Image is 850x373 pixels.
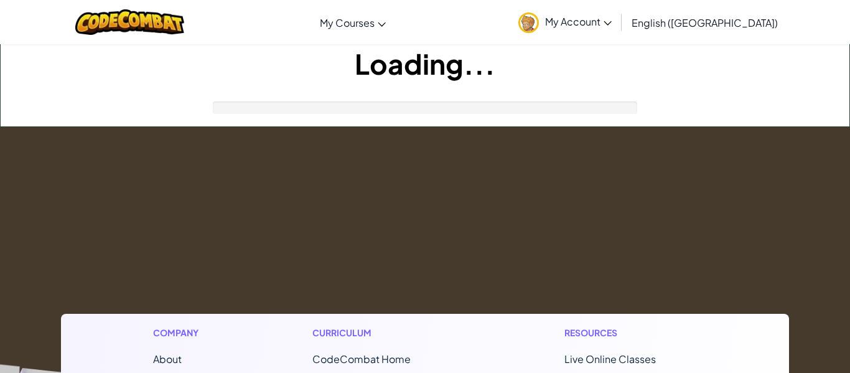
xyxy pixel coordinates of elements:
a: Live Online Classes [564,352,656,366]
a: My Courses [314,6,392,39]
a: About [153,352,182,366]
h1: Loading... [1,44,849,83]
span: My Account [545,15,612,28]
span: CodeCombat Home [312,352,411,366]
span: English ([GEOGRAPHIC_DATA]) [632,16,778,29]
h1: Curriculum [312,326,463,339]
a: English ([GEOGRAPHIC_DATA]) [625,6,784,39]
a: My Account [512,2,618,42]
img: avatar [518,12,539,33]
img: CodeCombat logo [75,9,184,35]
h1: Company [153,326,211,339]
h1: Resources [564,326,697,339]
span: My Courses [320,16,375,29]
